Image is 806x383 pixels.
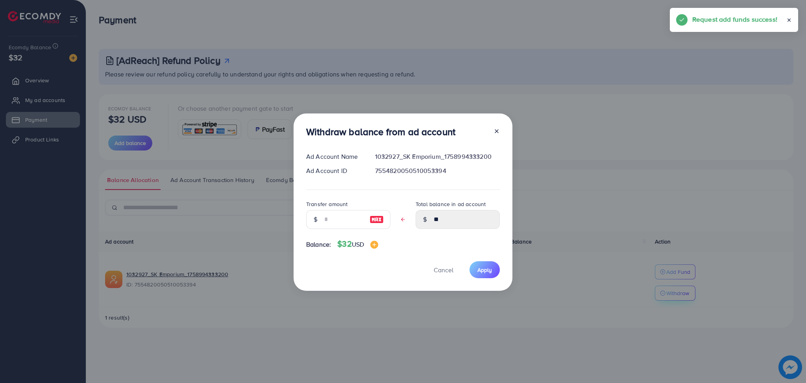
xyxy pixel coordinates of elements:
label: Transfer amount [306,200,348,208]
label: Total balance in ad account [416,200,486,208]
h4: $32 [337,239,378,249]
span: USD [352,240,364,249]
span: Balance: [306,240,331,249]
img: image [370,215,384,224]
span: Apply [477,266,492,274]
button: Cancel [424,261,463,278]
div: 1032927_SK Emporium_1758994333200 [369,152,506,161]
div: 7554820050510053394 [369,166,506,175]
h3: Withdraw balance from ad account [306,126,455,138]
h5: Request add funds success! [692,14,777,24]
img: image [370,241,378,249]
button: Apply [470,261,500,278]
span: Cancel [434,266,453,274]
div: Ad Account ID [300,166,369,175]
div: Ad Account Name [300,152,369,161]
